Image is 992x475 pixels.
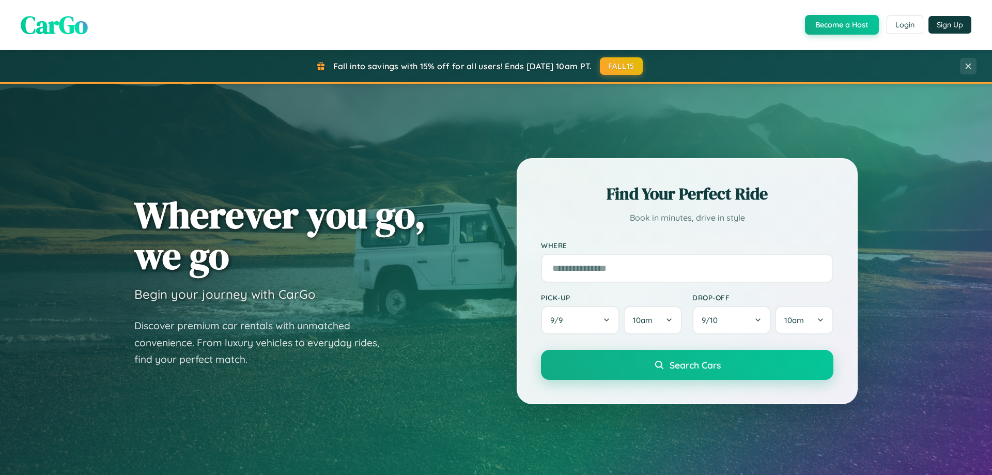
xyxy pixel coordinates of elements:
[805,15,879,35] button: Become a Host
[134,194,426,276] h1: Wherever you go, we go
[670,359,721,371] span: Search Cars
[21,8,88,42] span: CarGo
[692,306,771,334] button: 9/10
[541,210,833,225] p: Book in minutes, drive in style
[887,16,923,34] button: Login
[600,57,643,75] button: FALL15
[541,293,682,302] label: Pick-up
[624,306,682,334] button: 10am
[541,306,619,334] button: 9/9
[134,286,316,302] h3: Begin your journey with CarGo
[541,241,833,250] label: Where
[633,315,653,325] span: 10am
[692,293,833,302] label: Drop-off
[134,317,393,368] p: Discover premium car rentals with unmatched convenience. From luxury vehicles to everyday rides, ...
[702,315,723,325] span: 9 / 10
[928,16,971,34] button: Sign Up
[550,315,568,325] span: 9 / 9
[541,182,833,205] h2: Find Your Perfect Ride
[333,61,592,71] span: Fall into savings with 15% off for all users! Ends [DATE] 10am PT.
[775,306,833,334] button: 10am
[784,315,804,325] span: 10am
[541,350,833,380] button: Search Cars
